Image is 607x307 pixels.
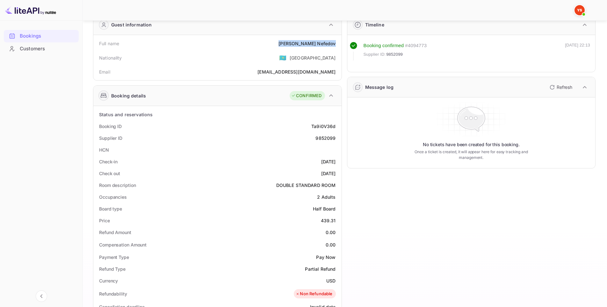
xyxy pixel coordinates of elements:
[557,84,572,90] p: Refresh
[278,40,336,47] div: [PERSON_NAME] Nefedov
[99,266,126,272] div: Refund Type
[364,51,386,58] span: Supplier ID:
[36,290,47,302] button: Collapse navigation
[311,123,336,130] div: Ta9i0V36d
[257,68,336,75] div: [EMAIL_ADDRESS][DOMAIN_NAME]
[99,123,122,130] div: Booking ID
[423,141,520,148] p: No tickets have been created for this booking.
[99,254,129,261] div: Payment Type
[365,84,394,90] div: Message log
[99,290,127,297] div: Refundability
[404,149,538,161] p: Once a ticket is created, it will appear here for easy tracking and management.
[4,43,79,54] a: Customers
[279,52,286,63] span: United States
[99,158,118,165] div: Check-in
[316,254,336,261] div: Pay Now
[315,135,336,141] div: 9852099
[99,182,136,189] div: Room description
[276,182,336,189] div: DOUBLE STANDARD ROOM
[295,291,332,297] div: Non Refundable
[326,277,336,284] div: USD
[99,277,118,284] div: Currency
[4,30,79,42] a: Bookings
[565,42,590,61] div: [DATE] 22:13
[290,54,336,61] div: [GEOGRAPHIC_DATA]
[326,241,336,248] div: 0.00
[99,54,122,61] div: Nationality
[313,205,336,212] div: Half Board
[317,194,336,200] div: 2 Adults
[364,42,404,49] div: Booking confirmed
[20,32,76,40] div: Bookings
[99,68,110,75] div: Email
[111,21,152,28] div: Guest information
[99,217,110,224] div: Price
[99,111,153,118] div: Status and reservations
[321,158,336,165] div: [DATE]
[99,40,119,47] div: Full name
[574,5,585,15] img: Yandex Support
[99,241,147,248] div: Compensation Amount
[321,170,336,177] div: [DATE]
[365,21,384,28] div: Timeline
[326,229,336,236] div: 0.00
[20,45,76,53] div: Customers
[99,229,131,236] div: Refund Amount
[5,5,56,15] img: LiteAPI logo
[321,217,336,224] div: 439.31
[4,43,79,55] div: Customers
[99,170,120,177] div: Check out
[386,51,403,58] span: 9852099
[99,205,122,212] div: Board type
[405,42,427,49] div: # 4094773
[99,194,127,200] div: Occupancies
[291,93,322,99] div: CONFIRMED
[99,146,109,153] div: HCN
[111,92,146,99] div: Booking details
[546,82,575,92] button: Refresh
[305,266,336,272] div: Partial Refund
[99,135,122,141] div: Supplier ID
